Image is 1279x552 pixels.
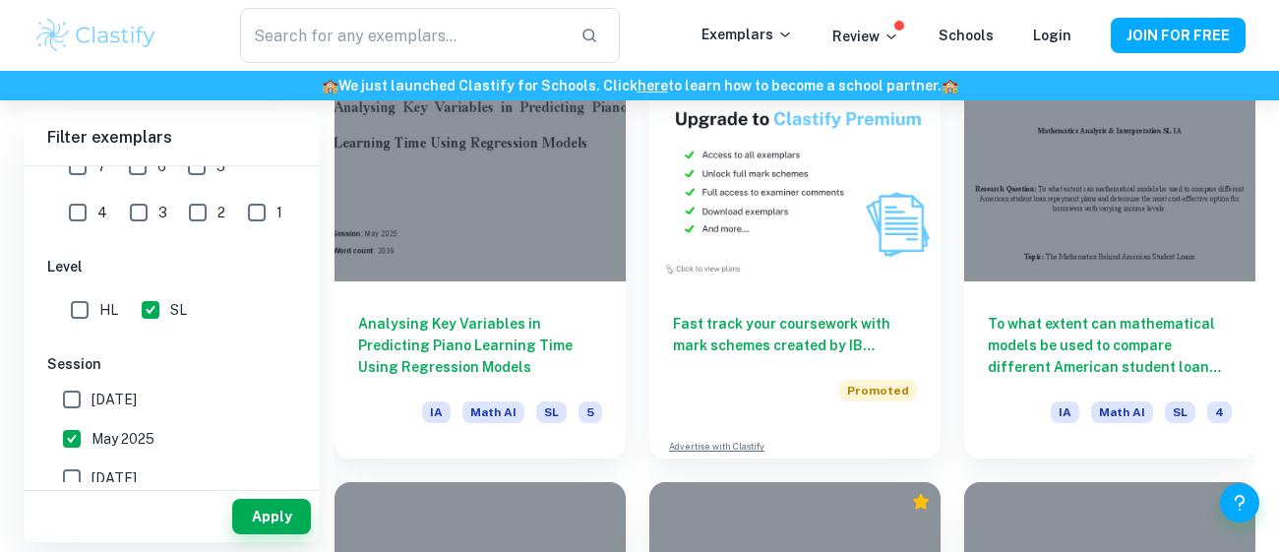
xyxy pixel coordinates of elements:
p: Review [832,26,899,47]
span: Promoted [839,380,917,401]
input: Search for any exemplars... [240,8,565,63]
h6: We just launched Clastify for Schools. Click to learn how to become a school partner. [4,75,1275,96]
span: 🏫 [322,78,338,93]
span: 6 [157,155,166,177]
h6: Analysing Key Variables in Predicting Piano Learning Time Using Regression Models [358,313,602,378]
a: Advertise with Clastify [669,440,764,454]
a: Analysing Key Variables in Predicting Piano Learning Time Using Regression ModelsIAMath AISL5 [335,63,626,459]
span: 7 [97,155,106,177]
h6: To what extent can mathematical models be used to compare different American student loan repayme... [988,313,1232,378]
h6: Level [47,256,295,277]
span: SL [1165,401,1195,423]
a: Schools [939,28,994,43]
span: [DATE] [91,389,137,410]
img: Clastify logo [33,16,158,55]
h6: Fast track your coursework with mark schemes created by IB examiners. Upgrade now [673,313,917,356]
img: Thumbnail [649,63,941,281]
span: SL [170,299,187,321]
a: Login [1033,28,1071,43]
p: Exemplars [701,24,793,45]
button: Apply [232,499,311,534]
span: 4 [1207,401,1232,423]
h6: Session [47,353,295,375]
button: Help and Feedback [1220,483,1259,522]
span: [DATE] [91,467,137,489]
span: May 2025 [91,428,154,450]
button: JOIN FOR FREE [1111,18,1246,53]
span: HL [99,299,118,321]
span: 2 [217,202,225,223]
a: To what extent can mathematical models be used to compare different American student loan repayme... [964,63,1255,459]
span: SL [536,401,567,423]
a: here [638,78,668,93]
span: 🏫 [942,78,958,93]
span: 1 [276,202,282,223]
span: 5 [579,401,602,423]
span: 3 [158,202,167,223]
h6: Filter exemplars [24,110,319,165]
span: Math AI [462,401,524,423]
span: 5 [216,155,225,177]
span: 4 [97,202,107,223]
div: Premium [911,492,931,512]
span: Math AI [1091,401,1153,423]
span: IA [1051,401,1079,423]
span: IA [422,401,451,423]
